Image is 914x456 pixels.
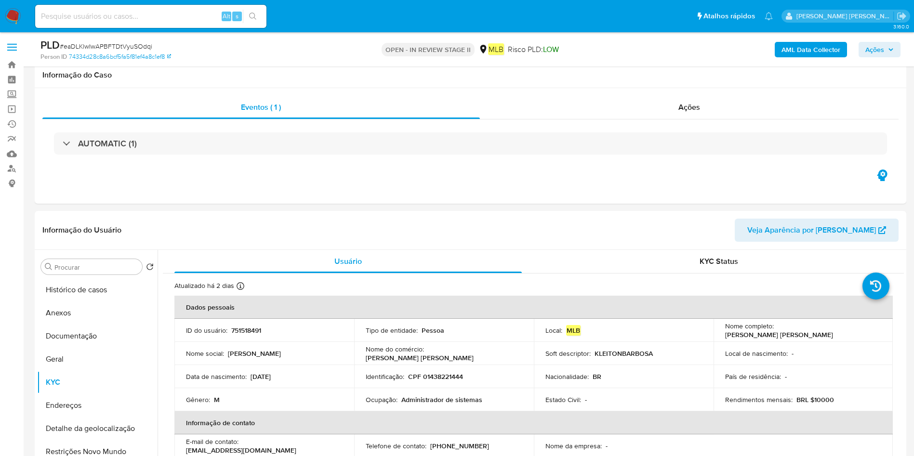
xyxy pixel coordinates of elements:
button: Endereços [37,394,158,417]
p: ID do usuário : [186,326,227,335]
button: Procurar [45,263,53,271]
h3: AUTOMATIC (1) [78,138,137,149]
p: [EMAIL_ADDRESS][DOMAIN_NAME] [186,446,296,455]
p: [PHONE_NUMBER] [430,442,489,450]
p: Pessoa [422,326,444,335]
button: Veja Aparência por [PERSON_NAME] [735,219,899,242]
p: Nome do comércio : [366,345,424,353]
span: Alt [223,12,230,21]
button: search-icon [243,10,263,23]
p: Data de nascimento : [186,372,247,381]
em: MLB [488,43,504,55]
p: CPF 01438221444 [408,372,463,381]
span: Ações [865,42,884,57]
button: AML Data Collector [775,42,847,57]
p: [PERSON_NAME] [228,349,281,358]
p: BRL $10000 [796,395,834,404]
p: Local de nascimento : [725,349,788,358]
p: País de residência : [725,372,781,381]
span: Risco PLD: [508,44,559,55]
a: Sair [897,11,907,21]
button: Geral [37,348,158,371]
span: Ações [678,102,700,113]
b: PLD [40,37,60,52]
p: Rendimentos mensais : [725,395,793,404]
p: Telefone de contato : [366,442,426,450]
th: Informação de contato [174,411,893,434]
p: - [585,395,587,404]
span: s [236,12,238,21]
p: juliane.miranda@mercadolivre.com [796,12,894,21]
input: Pesquise usuários ou casos... [35,10,266,23]
span: Atalhos rápidos [703,11,755,21]
button: Retornar ao pedido padrão [146,263,154,274]
p: 751518491 [231,326,261,335]
span: # eaDLKlwIwAPBFTDtVyuSOdqi [60,41,152,51]
button: Anexos [37,301,158,325]
p: Nome completo : [725,322,774,330]
a: 74334d28c8a6bcf5fa5f81ef4a8c1ef8 [69,52,171,61]
h1: Informação do Usuário [42,225,121,235]
p: Estado Civil : [545,395,581,404]
p: Gênero : [186,395,210,404]
input: Procurar [54,263,138,272]
p: - [606,442,608,450]
p: - [785,372,787,381]
span: LOW [543,44,559,55]
p: Soft descriptor : [545,349,591,358]
p: - [792,349,794,358]
p: E-mail de contato : [186,437,238,446]
button: Detalhe da geolocalização [37,417,158,440]
p: [PERSON_NAME] [PERSON_NAME] [725,330,833,339]
p: BR [593,372,601,381]
p: Tipo de entidade : [366,326,418,335]
b: AML Data Collector [782,42,840,57]
p: Local : [545,326,562,335]
button: Ações [859,42,901,57]
p: [PERSON_NAME] [PERSON_NAME] [366,353,474,362]
p: Nome social : [186,349,224,358]
div: AUTOMATIC (1) [54,132,887,155]
span: KYC Status [700,256,738,267]
p: Administrador de sistemas [401,395,482,404]
p: KLEITONBARBOSA [595,349,653,358]
p: OPEN - IN REVIEW STAGE II [382,43,475,56]
button: KYC [37,371,158,394]
p: Nacionalidade : [545,372,589,381]
p: Nome da empresa : [545,442,602,450]
th: Dados pessoais [174,296,893,319]
em: MLB [566,325,581,336]
button: Documentação [37,325,158,348]
p: Atualizado há 2 dias [174,281,234,290]
button: Histórico de casos [37,278,158,301]
span: Veja Aparência por [PERSON_NAME] [747,219,876,242]
p: M [214,395,220,404]
p: Identificação : [366,372,404,381]
a: Notificações [765,12,773,20]
span: Eventos ( 1 ) [241,102,281,113]
b: Person ID [40,52,67,61]
span: Usuário [334,256,362,267]
p: Ocupação : [366,395,397,404]
h1: Informação do Caso [42,70,899,80]
p: [DATE] [251,372,271,381]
